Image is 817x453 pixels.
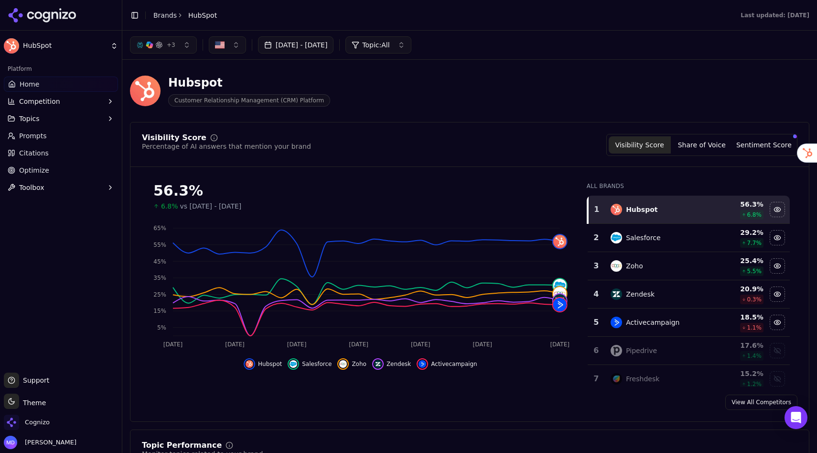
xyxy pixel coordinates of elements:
[23,42,107,50] span: HubSpot
[4,415,19,430] img: Cognizo
[770,287,785,302] button: Hide zendesk data
[733,136,795,154] button: Sentiment Score
[419,360,426,368] img: activecampaign
[711,369,763,378] div: 15.2 %
[25,418,50,427] span: Cognizo
[588,196,790,224] tr: 1hubspotHubspot56.3%6.8%Hide hubspot data
[587,182,790,190] div: All Brands
[153,11,177,19] a: Brands
[609,136,671,154] button: Visibility Score
[747,211,762,219] span: 6.8 %
[711,284,763,294] div: 20.9 %
[362,40,389,50] span: Topic: All
[553,279,567,292] img: salesforce
[19,183,44,192] span: Toolbox
[153,291,166,298] tspan: 25%
[591,345,601,356] div: 6
[770,230,785,245] button: Hide salesforce data
[153,242,166,248] tspan: 55%
[157,324,166,331] tspan: 5%
[161,201,178,211] span: 6.8%
[19,399,46,407] span: Theme
[588,224,790,252] tr: 2salesforceSalesforce29.2%7.7%Hide salesforce data
[747,352,762,360] span: 1.4 %
[626,289,655,299] div: Zendesk
[611,345,622,356] img: pipedrive
[4,180,118,195] button: Toolbox
[785,406,807,429] div: Open Intercom Messenger
[153,11,217,20] nav: breadcrumb
[747,239,762,247] span: 7.7 %
[215,40,225,50] img: US
[372,358,411,370] button: Hide zendesk data
[553,287,567,300] img: zoho
[725,395,797,410] a: View All Competitors
[611,373,622,385] img: freshdesk
[188,11,217,20] span: HubSpot
[4,111,118,126] button: Topics
[288,358,332,370] button: Hide salesforce data
[153,275,166,281] tspan: 35%
[21,438,76,447] span: [PERSON_NAME]
[19,131,47,141] span: Prompts
[153,308,166,314] tspan: 15%
[4,145,118,161] a: Citations
[130,76,161,106] img: HubSpot
[20,79,39,89] span: Home
[747,267,762,275] span: 5.5 %
[349,341,368,348] tspan: [DATE]
[611,232,622,243] img: salesforce
[626,374,659,384] div: Freshdesk
[626,205,657,214] div: Hubspot
[747,380,762,388] span: 1.2 %
[770,343,785,358] button: Show pipedrive data
[626,261,643,271] div: Zoho
[711,199,763,209] div: 56.3 %
[246,360,253,368] img: hubspot
[302,360,332,368] span: Salesforce
[611,204,622,215] img: hubspot
[770,258,785,274] button: Hide zoho data
[19,166,49,175] span: Optimize
[4,163,118,178] a: Optimize
[611,288,622,300] img: zendesk
[258,36,334,54] button: [DATE] - [DATE]
[244,358,282,370] button: Hide hubspot data
[711,312,763,322] div: 18.5 %
[626,318,679,327] div: Activecampaign
[167,41,175,49] span: + 3
[626,233,661,243] div: Salesforce
[287,341,307,348] tspan: [DATE]
[591,373,601,385] div: 7
[387,360,411,368] span: Zendesk
[741,11,809,19] div: Last updated: [DATE]
[168,94,330,107] span: Customer Relationship Management (CRM) Platform
[431,360,477,368] span: Activecampaign
[374,360,382,368] img: zendesk
[553,294,567,308] img: zendesk
[588,337,790,365] tr: 6pipedrivePipedrive17.6%1.4%Show pipedrive data
[591,288,601,300] div: 4
[163,341,183,348] tspan: [DATE]
[588,309,790,337] tr: 5activecampaignActivecampaign18.5%1.1%Hide activecampaign data
[4,77,118,92] a: Home
[550,341,570,348] tspan: [DATE]
[588,280,790,309] tr: 4zendeskZendesk20.9%0.3%Hide zendesk data
[4,436,17,449] img: Melissa Dowd
[142,134,206,142] div: Visibility Score
[19,148,49,158] span: Citations
[4,128,118,144] a: Prompts
[19,114,40,123] span: Topics
[711,341,763,350] div: 17.6 %
[180,201,242,211] span: vs [DATE] - [DATE]
[153,225,166,232] tspan: 65%
[671,136,733,154] button: Share of Voice
[591,260,601,272] div: 3
[473,341,492,348] tspan: [DATE]
[770,371,785,387] button: Show freshdesk data
[591,232,601,243] div: 2
[4,436,76,449] button: Open user button
[4,61,118,77] div: Platform
[142,442,222,449] div: Topic Performance
[588,365,790,393] tr: 7freshdeskFreshdesk15.2%1.2%Show freshdesk data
